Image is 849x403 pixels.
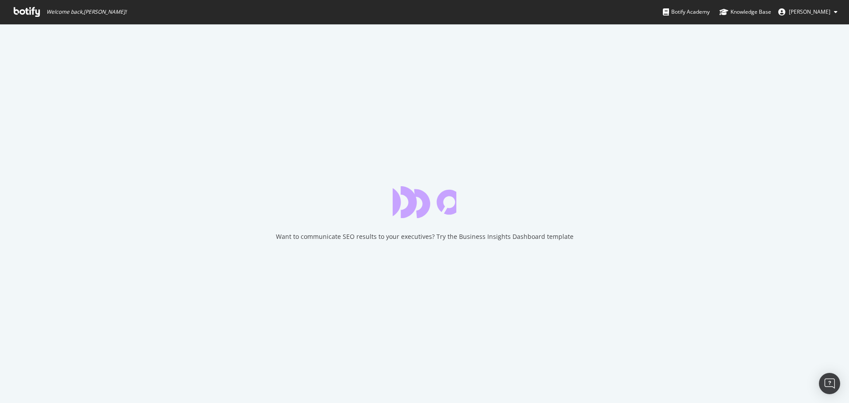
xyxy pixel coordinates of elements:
span: DeAngelo Walls [789,8,830,15]
div: Knowledge Base [719,8,771,16]
div: Want to communicate SEO results to your executives? Try the Business Insights Dashboard template [276,232,574,241]
div: Open Intercom Messenger [819,373,840,394]
div: animation [393,186,456,218]
button: [PERSON_NAME] [771,5,845,19]
span: Welcome back, [PERSON_NAME] ! [46,8,126,15]
div: Botify Academy [663,8,710,16]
